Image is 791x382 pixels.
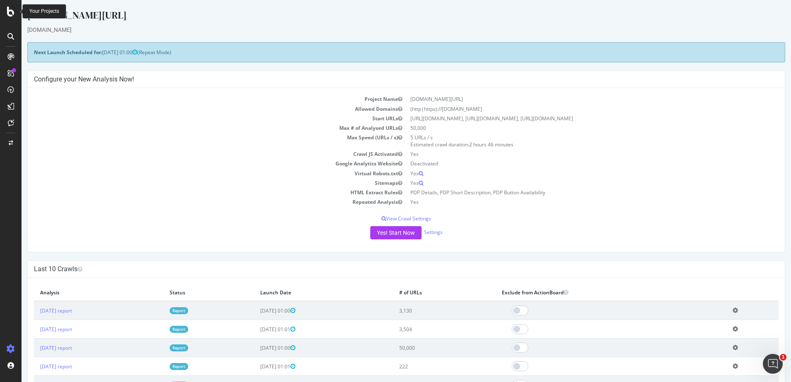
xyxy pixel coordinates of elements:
td: HTML Extract Rules [12,188,385,197]
td: [DOMAIN_NAME][URL] [385,94,757,104]
td: PDP Details, PDP Short Description, PDP Button Availability [385,188,757,197]
th: Exclude from ActionBoard [474,284,705,301]
td: Start URLs [12,114,385,123]
div: Your Projects [29,8,59,15]
td: Crawl JS Activated [12,149,385,159]
td: 222 [372,357,474,376]
td: (http|https)://[DOMAIN_NAME] [385,104,757,114]
span: 2 hours 46 minutes [448,141,492,148]
span: [DATE] 01:00 [239,344,274,351]
td: Max # of Analysed URLs [12,123,385,133]
a: Report [148,326,167,333]
a: Report [148,307,167,314]
h4: Last 10 Crawls [12,265,757,273]
a: [DATE] report [19,326,50,333]
a: Report [148,344,167,351]
span: [DATE] 01:00 [239,307,274,314]
span: [DATE] 01:01 [239,326,274,333]
iframe: Intercom live chat [763,354,783,374]
th: Launch Date [233,284,372,301]
th: # of URLs [372,284,474,301]
td: Repeated Analysis [12,197,385,207]
button: Yes! Start Now [349,226,400,239]
strong: Next Launch Scheduled for: [12,49,81,56]
td: Yes [385,149,757,159]
h4: Configure your New Analysis Now! [12,75,757,84]
div: [DOMAIN_NAME] [6,26,764,34]
div: (Repeat Mode) [6,42,764,62]
a: [DATE] report [19,363,50,370]
td: Virtual Robots.txt [12,169,385,178]
span: 1 [780,354,786,361]
th: Analysis [12,284,142,301]
td: 50,000 [385,123,757,133]
td: 3,130 [372,301,474,320]
a: [DATE] report [19,307,50,314]
td: Project Name [12,94,385,104]
td: 3,504 [372,320,474,339]
td: Max Speed (URLs / s) [12,133,385,149]
a: Report [148,363,167,370]
a: Settings [403,229,421,236]
td: 50,000 [372,339,474,357]
td: Sitemaps [12,178,385,188]
span: [DATE] 01:00 [81,49,116,56]
td: Yes [385,178,757,188]
span: [DATE] 01:01 [239,363,274,370]
td: Yes [385,169,757,178]
td: Google Analytics Website [12,159,385,168]
p: View Crawl Settings [12,215,757,222]
th: Status [142,284,233,301]
a: [DATE] report [19,344,50,351]
td: Allowed Domains [12,104,385,114]
div: [DOMAIN_NAME][URL] [6,8,764,26]
td: [URL][DOMAIN_NAME], [URL][DOMAIN_NAME], [URL][DOMAIN_NAME] [385,114,757,123]
td: Deactivated [385,159,757,168]
td: Yes [385,197,757,207]
td: 5 URLs / s Estimated crawl duration: [385,133,757,149]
